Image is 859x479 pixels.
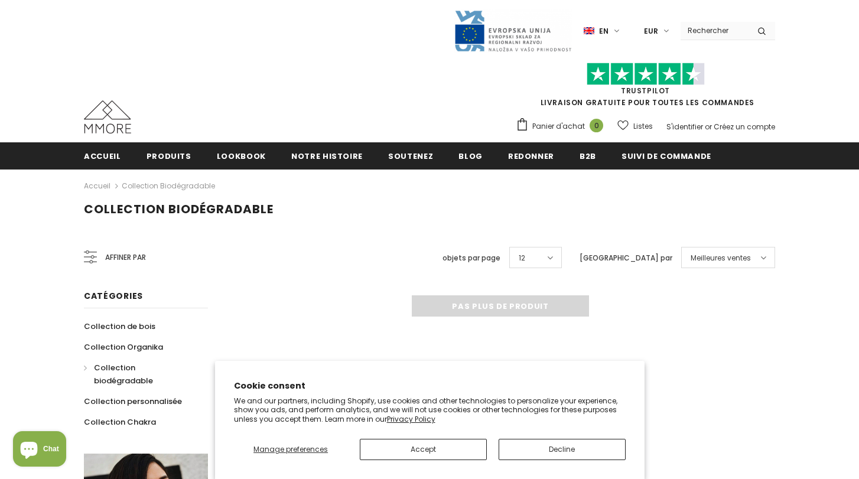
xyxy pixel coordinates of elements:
[621,86,670,96] a: TrustPilot
[291,142,363,169] a: Notre histoire
[622,142,711,169] a: Suivi de commande
[122,181,215,191] a: Collection biodégradable
[234,380,626,392] h2: Cookie consent
[516,118,609,135] a: Panier d'achat 0
[84,341,163,353] span: Collection Organika
[599,25,609,37] span: en
[84,142,121,169] a: Accueil
[84,201,274,217] span: Collection biodégradable
[587,63,705,86] img: Faites confiance aux étoiles pilotes
[84,100,131,133] img: Cas MMORE
[84,391,182,412] a: Collection personnalisée
[714,122,775,132] a: Créez un compte
[84,416,156,428] span: Collection Chakra
[454,25,572,35] a: Javni Razpis
[580,142,596,169] a: B2B
[84,337,163,357] a: Collection Organika
[499,439,626,460] button: Decline
[508,142,554,169] a: Redonner
[84,290,143,302] span: Catégories
[644,25,658,37] span: EUR
[666,122,703,132] a: S'identifier
[234,396,626,424] p: We and our partners, including Shopify, use cookies and other technologies to personalize your ex...
[84,412,156,432] a: Collection Chakra
[442,252,500,264] label: objets par page
[622,151,711,162] span: Suivi de commande
[234,439,348,460] button: Manage preferences
[387,414,435,424] a: Privacy Policy
[217,151,266,162] span: Lookbook
[590,119,603,132] span: 0
[388,151,433,162] span: soutenez
[705,122,712,132] span: or
[147,151,191,162] span: Produits
[217,142,266,169] a: Lookbook
[84,151,121,162] span: Accueil
[681,22,749,39] input: Search Site
[291,151,363,162] span: Notre histoire
[388,142,433,169] a: soutenez
[633,120,653,132] span: Listes
[508,151,554,162] span: Redonner
[532,120,585,132] span: Panier d'achat
[9,431,70,470] inbox-online-store-chat: Shopify online store chat
[584,26,594,36] img: i-lang-1.png
[84,316,155,337] a: Collection de bois
[516,68,775,107] span: LIVRAISON GRATUITE POUR TOUTES LES COMMANDES
[617,116,653,136] a: Listes
[147,142,191,169] a: Produits
[105,251,146,264] span: Affiner par
[519,252,525,264] span: 12
[84,357,195,391] a: Collection biodégradable
[84,321,155,332] span: Collection de bois
[84,396,182,407] span: Collection personnalisée
[458,142,483,169] a: Blog
[454,9,572,53] img: Javni Razpis
[691,252,751,264] span: Meilleures ventes
[84,179,110,193] a: Accueil
[458,151,483,162] span: Blog
[360,439,487,460] button: Accept
[94,362,153,386] span: Collection biodégradable
[580,151,596,162] span: B2B
[580,252,672,264] label: [GEOGRAPHIC_DATA] par
[253,444,328,454] span: Manage preferences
